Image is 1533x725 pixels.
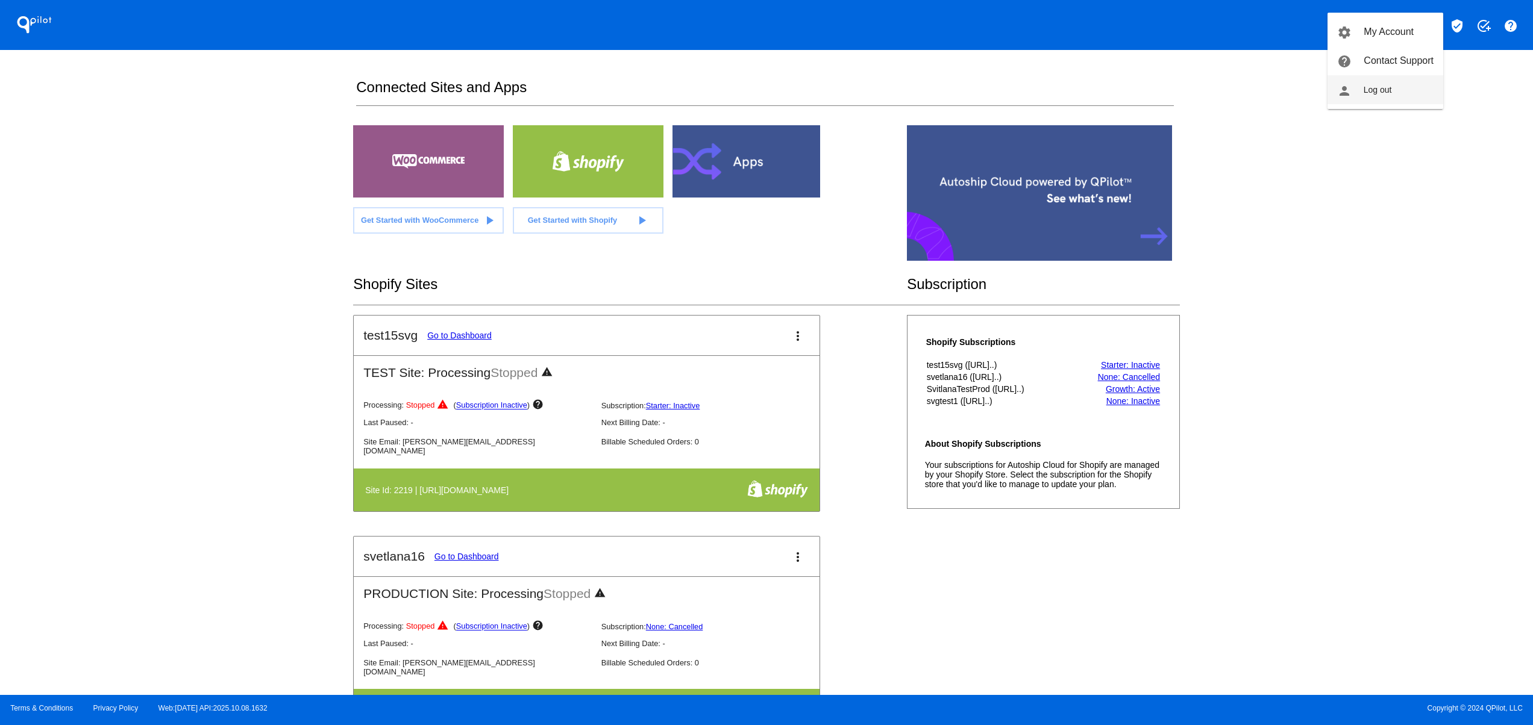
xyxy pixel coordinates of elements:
[1337,54,1352,69] mat-icon: help
[1337,84,1352,98] mat-icon: person
[1364,26,1414,37] span: My Account
[1364,85,1392,95] span: Log out
[1364,55,1434,66] span: Contact Support
[1337,25,1352,40] mat-icon: settings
